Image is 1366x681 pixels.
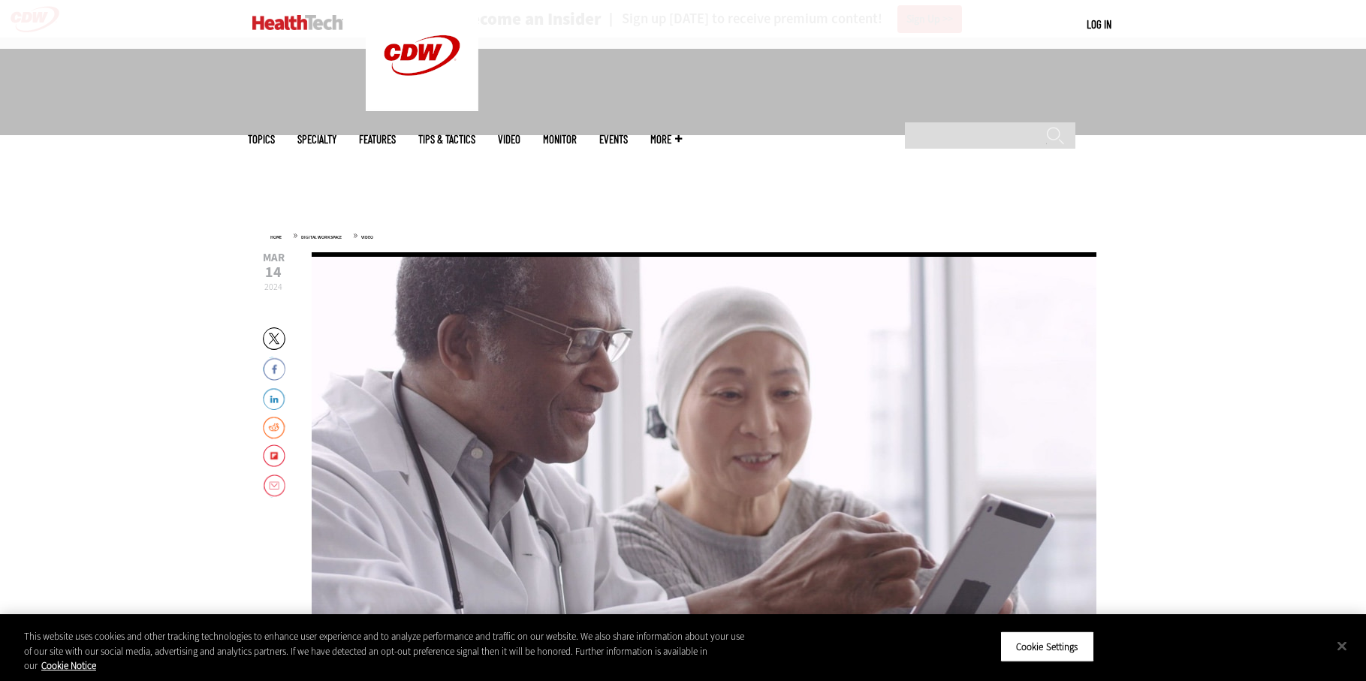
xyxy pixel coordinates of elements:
[270,234,282,240] a: Home
[301,234,342,240] a: Digital Workspace
[498,134,520,145] a: Video
[263,252,285,264] span: Mar
[252,15,343,30] img: Home
[1325,629,1358,662] button: Close
[248,134,275,145] span: Topics
[1087,17,1111,32] div: User menu
[24,629,751,673] div: This website uses cookies and other tracking technologies to enhance user experience and to analy...
[264,281,282,293] span: 2024
[650,134,682,145] span: More
[418,134,475,145] a: Tips & Tactics
[1000,631,1094,662] button: Cookie Settings
[543,134,577,145] a: MonITor
[366,99,478,115] a: CDW
[263,265,285,280] span: 14
[1072,255,1093,276] div: Social Share
[359,134,396,145] a: Features
[361,234,373,240] a: Video
[674,447,734,508] div: Play or Pause Video
[41,659,96,672] a: More information about your privacy
[599,134,628,145] a: Events
[1087,17,1111,31] a: Log in
[297,134,336,145] span: Specialty
[270,229,1096,241] div: » »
